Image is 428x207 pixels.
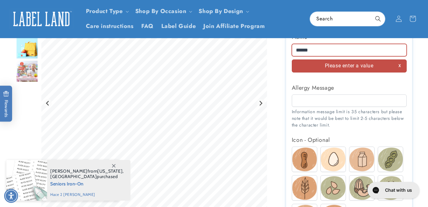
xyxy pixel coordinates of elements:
[7,7,76,31] a: Label Land
[378,176,403,200] img: Shellfish
[292,135,407,145] div: Icon - Optional
[10,9,73,29] img: Label Land
[50,169,124,179] span: from , purchased
[292,176,317,200] img: Wheat / Gluten
[378,148,403,172] img: Soy
[292,148,317,171] img: Peanuts
[4,189,18,203] div: Accessibility Menu
[349,176,374,200] img: Tree nuts
[44,99,52,107] button: Previous slide
[82,4,131,19] summary: Product Type
[16,60,38,82] div: Go to slide 4
[82,19,137,34] a: Care instructions
[200,19,269,34] a: Join Affiliate Program
[141,23,154,30] span: FAQ
[158,19,200,34] a: Label Guide
[349,148,374,172] img: Dairy
[256,99,265,107] button: Next slide
[16,37,38,59] img: Allergy Labels - Label Land
[364,180,422,201] iframe: Gorgias live chat messenger
[137,19,158,34] a: FAQ
[292,83,407,93] label: Allergy Message
[50,192,124,197] span: hace 2 [PERSON_NAME]
[195,4,251,19] summary: Shop By Design
[50,168,88,174] span: [PERSON_NAME]
[86,23,134,30] span: Care instructions
[203,23,265,30] span: Join Affiliate Program
[292,108,407,128] div: Information message limit is 35 characters but please note that it would be best to limit 2-5 cha...
[97,168,123,174] span: [US_STATE]
[16,37,38,59] div: Go to slide 3
[321,148,346,172] img: Eggs
[50,179,124,187] span: Seniors Iron-On
[321,176,346,200] img: Sesame
[371,12,385,26] button: Search
[199,7,243,15] a: Shop By Design
[86,7,123,15] a: Product Type
[292,59,407,72] div: Please enter a value
[3,91,9,117] span: Rewards
[131,4,195,19] summary: Shop By Occasion
[161,23,196,30] span: Label Guide
[50,174,97,179] span: [GEOGRAPHIC_DATA]
[135,8,186,15] span: Shop By Occasion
